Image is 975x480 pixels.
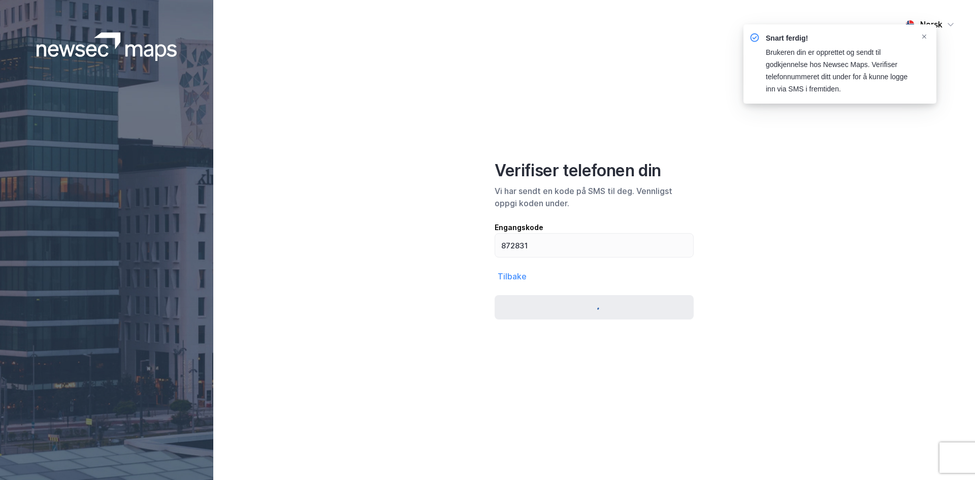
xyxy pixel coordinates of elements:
div: Verifiser telefonen din [495,161,694,181]
div: Vi har sendt en kode på SMS til deg. Vennligst oppgi koden under. [495,185,694,209]
img: logoWhite.bf58a803f64e89776f2b079ca2356427.svg [37,33,177,61]
button: Tilbake [495,270,530,283]
div: Snart ferdig! [766,33,912,45]
div: Kontrollprogram for chat [924,431,975,480]
iframe: Chat Widget [924,431,975,480]
div: Norsk [920,18,942,30]
div: Brukeren din er opprettet og sendt til godkjennelse hos Newsec Maps. Verifiser telefonnummeret di... [766,47,912,95]
div: Engangskode [495,221,694,234]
